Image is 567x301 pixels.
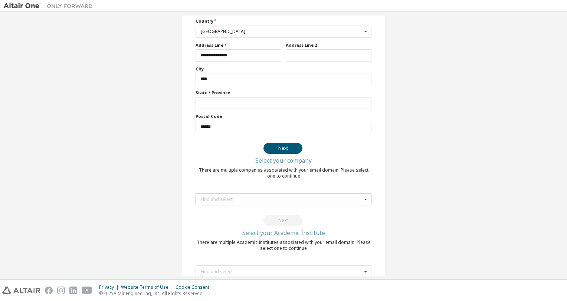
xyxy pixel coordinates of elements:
button: Next [263,143,302,154]
label: Country [196,18,371,24]
label: Address Line 1 [196,42,281,48]
div: Cookie Consent [176,284,214,290]
label: Postal Code [196,113,371,119]
label: State / Province [196,90,371,96]
div: There are multiple companies assosiated with your email domain. Please select one to continue [196,167,371,179]
label: Address Line 2 [286,42,371,48]
label: City [196,66,371,72]
div: Website Terms of Use [121,284,176,290]
img: instagram.svg [57,287,65,294]
img: facebook.svg [45,287,53,294]
div: Privacy [99,284,121,290]
div: Select your company [255,158,312,163]
div: There are multiple Academic Institutes assosiated with your email domain. Please select one to co... [196,239,371,251]
img: altair_logo.svg [2,287,40,294]
div: [GEOGRAPHIC_DATA] [201,29,362,34]
div: Find and select [201,269,362,274]
img: Altair One [4,2,96,10]
p: © 2025 Altair Engineering, Inc. All Rights Reserved. [99,290,214,297]
div: You need to select your company to continue [196,215,371,226]
img: linkedin.svg [69,287,77,294]
img: youtube.svg [82,287,92,294]
div: Select your Academic Institute [242,231,325,235]
div: Find and select [201,197,362,202]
